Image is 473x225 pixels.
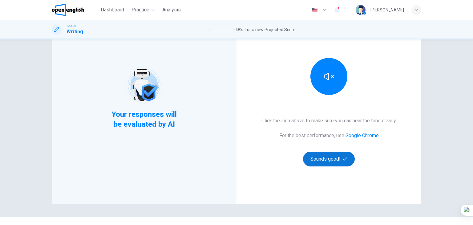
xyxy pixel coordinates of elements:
[52,4,98,16] a: OpenEnglish logo
[67,24,76,28] span: TOEFL®
[107,109,182,129] span: Your responses will be evaluated by AI
[162,6,181,14] span: Analysis
[236,26,243,33] span: 0 / 2
[303,152,355,166] button: Sounds good!
[370,6,404,14] div: [PERSON_NAME]
[131,6,149,14] span: Practice
[52,4,84,16] img: OpenEnglish logo
[124,65,164,104] img: robot icon
[101,6,124,14] span: Dashboard
[245,26,296,33] span: for a new Projected Score
[356,5,366,15] img: Profile picture
[311,8,318,12] img: en
[67,28,83,35] h1: Writing
[346,133,379,138] a: Google Chrome
[98,4,127,15] button: Dashboard
[160,4,183,15] button: Analysis
[129,4,157,15] button: Practice
[261,117,397,125] h6: Click the icon above to make sure you can hear the tone clearly.
[279,132,379,139] h6: For the best performance, use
